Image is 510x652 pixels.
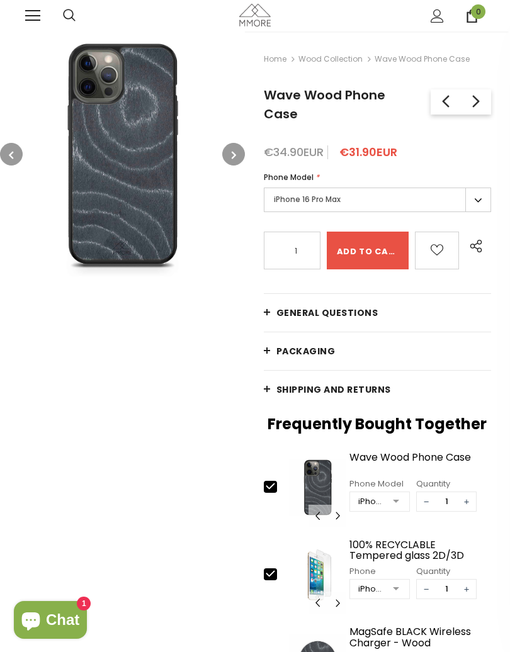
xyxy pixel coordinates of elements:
div: Quantity [416,565,477,578]
div: iPhone 6/6S/7/8/SE2/SE3 [358,583,384,595]
a: PACKAGING [264,332,491,370]
a: Wood Collection [298,53,363,64]
span: + [457,492,476,511]
span: Wave Wood Phone Case [375,52,470,67]
div: Phone Model [349,478,410,490]
span: + [457,580,476,599]
span: General Questions [276,306,378,319]
div: iPhone 15 Pro Max [358,495,384,508]
span: Phone Model [264,172,314,183]
a: 0 [465,9,479,23]
div: Quantity [416,478,477,490]
a: General Questions [264,294,491,332]
img: Screen Protector iPhone SE 2 [289,536,346,614]
span: PACKAGING [276,345,336,357]
a: Shipping and returns [264,371,491,408]
img: MMORE Cases [239,4,271,26]
span: Shipping and returns [276,383,391,396]
span: − [417,492,436,511]
inbox-online-store-chat: Shopify online store chat [10,601,91,642]
span: 0 [471,4,485,19]
span: − [417,580,436,599]
span: Wave Wood Phone Case [264,86,385,123]
span: €31.90EUR [339,144,397,160]
input: Add to cart [327,232,409,269]
a: Wave Wood Phone Case [349,452,491,474]
a: 100% RECYCLABLE Tempered glass 2D/3D screen protector [349,539,491,561]
img: Wave Wood Phone Case image 27 [289,449,346,527]
label: iPhone 16 Pro Max [264,188,491,212]
div: Phone [349,565,410,578]
a: Home [264,52,286,67]
h2: Frequently Bought Together [264,415,491,434]
span: €34.90EUR [264,144,324,160]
